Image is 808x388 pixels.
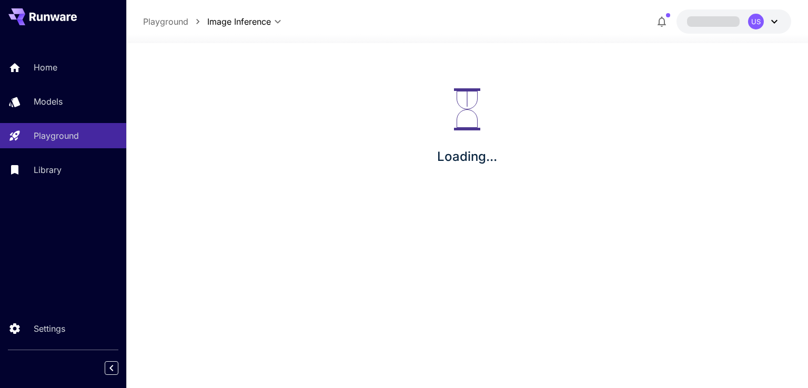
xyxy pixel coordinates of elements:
[207,15,271,28] span: Image Inference
[437,147,497,166] p: Loading...
[34,129,79,142] p: Playground
[34,322,65,335] p: Settings
[143,15,188,28] a: Playground
[34,95,63,108] p: Models
[105,361,118,375] button: Collapse sidebar
[34,164,62,176] p: Library
[113,359,126,377] div: Collapse sidebar
[748,14,764,29] div: US
[143,15,207,28] nav: breadcrumb
[34,61,57,74] p: Home
[676,9,791,34] button: US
